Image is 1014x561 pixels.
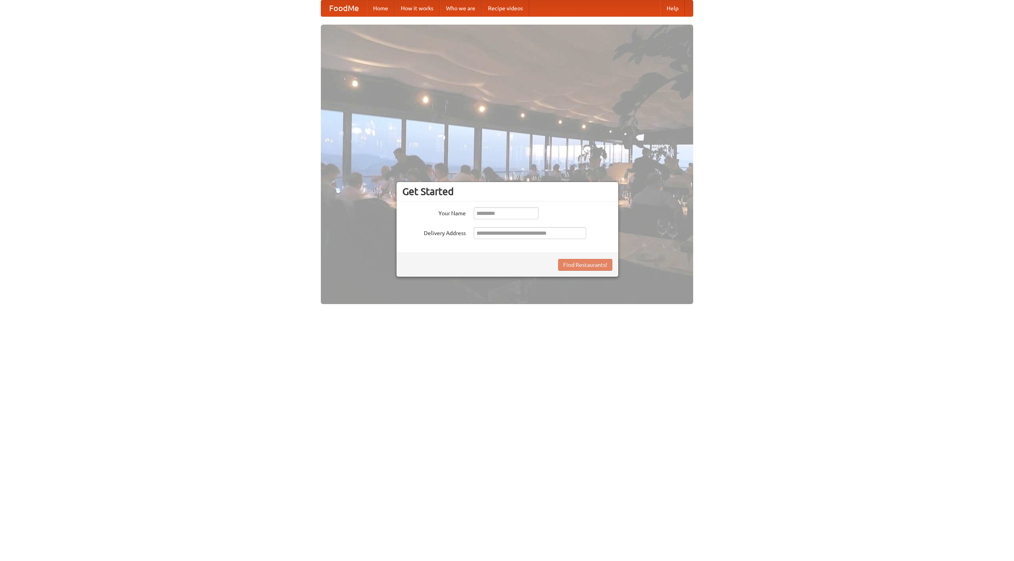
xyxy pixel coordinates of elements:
a: How it works [395,0,440,16]
label: Your Name [402,207,466,217]
a: Home [367,0,395,16]
h3: Get Started [402,186,612,197]
a: Who we are [440,0,482,16]
a: Recipe videos [482,0,529,16]
label: Delivery Address [402,227,466,237]
a: Help [660,0,685,16]
a: FoodMe [321,0,367,16]
button: Find Restaurants! [558,259,612,271]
